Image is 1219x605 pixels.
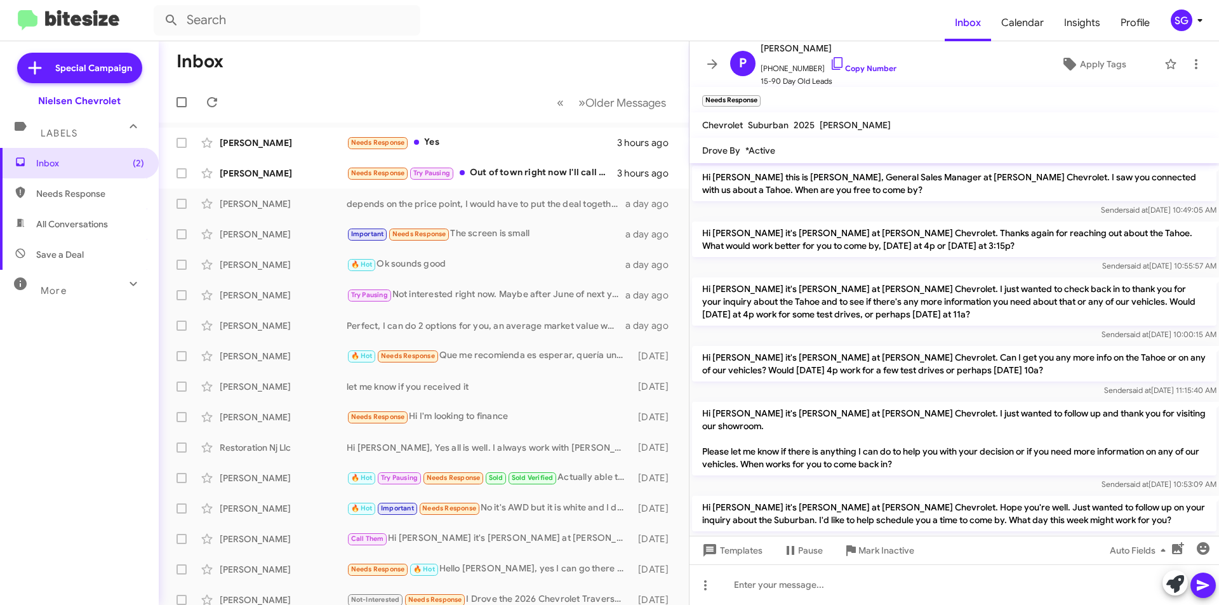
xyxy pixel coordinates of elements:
div: Restoration Nj Llc [220,441,347,454]
div: [PERSON_NAME] [220,533,347,545]
button: Apply Tags [1028,53,1158,76]
div: [PERSON_NAME] [220,411,347,423]
span: 15-90 Day Old Leads [761,75,896,88]
div: [PERSON_NAME] [220,197,347,210]
div: Out of town right now I'll call when back ..send picture and lease a amount with down payment req... [347,166,617,180]
div: Not interested right now. Maybe after June of next year [347,288,625,302]
span: Needs Response [36,187,144,200]
span: Sold Verified [512,474,554,482]
span: Needs Response [351,565,405,573]
span: All Conversations [36,218,108,230]
div: [DATE] [632,350,679,362]
span: said at [1126,329,1149,339]
span: [PHONE_NUMBER] [761,56,896,75]
span: Sender [DATE] 10:53:09 AM [1102,479,1216,489]
div: [PERSON_NAME] [220,380,347,393]
div: Hi I'm looking to finance [347,409,632,424]
span: Suburban [748,119,789,131]
span: Not-Interested [351,595,400,604]
span: Needs Response [351,138,405,147]
button: Pause [773,539,833,562]
span: « [557,95,564,110]
div: [DATE] [632,502,679,515]
span: 🔥 Hot [351,474,373,482]
button: Previous [549,90,571,116]
span: [PERSON_NAME] [761,41,896,56]
div: [PERSON_NAME] [220,502,347,515]
button: Templates [689,539,773,562]
small: Needs Response [702,95,761,107]
input: Search [154,5,420,36]
span: (2) [133,157,144,170]
div: [DATE] [632,441,679,454]
span: 🔥 Hot [351,260,373,269]
span: said at [1127,261,1149,270]
span: Apply Tags [1080,53,1126,76]
div: [PERSON_NAME] [220,350,347,362]
div: Hello [PERSON_NAME], yes I can go there [DATE] [347,562,632,576]
p: Hi [PERSON_NAME] this is [PERSON_NAME], General Sales Manager at [PERSON_NAME] Chevrolet. I saw y... [692,166,1216,201]
span: said at [1126,205,1148,215]
a: Copy Number [830,63,896,73]
button: SG [1160,10,1205,31]
div: No it's AWD but it is white and I don't like that color [347,501,632,515]
p: Hi [PERSON_NAME] it's [PERSON_NAME] at [PERSON_NAME] Chevrolet. Thanks again for reaching out abo... [692,222,1216,257]
span: 🔥 Hot [413,565,435,573]
span: Sender [DATE] 10:55:57 AM [1102,261,1216,270]
div: [PERSON_NAME] [220,472,347,484]
div: [DATE] [632,380,679,393]
button: Mark Inactive [833,539,924,562]
div: [DATE] [632,533,679,545]
a: Inbox [945,4,991,41]
div: [DATE] [632,411,679,423]
div: a day ago [625,319,679,332]
span: Auto Fields [1110,539,1171,562]
span: Needs Response [408,595,462,604]
a: Insights [1054,4,1110,41]
p: Hi [PERSON_NAME] it's [PERSON_NAME] at [PERSON_NAME] Chevrolet. Can I get you any more info on th... [692,346,1216,382]
span: 🔥 Hot [351,504,373,512]
span: said at [1129,385,1151,395]
span: Call Them [351,535,384,543]
span: Needs Response [351,169,405,177]
span: Important [381,504,414,512]
span: Mark Inactive [858,539,914,562]
span: Special Campaign [55,62,132,74]
button: Auto Fields [1100,539,1181,562]
span: Calendar [991,4,1054,41]
button: Next [571,90,674,116]
span: More [41,285,67,296]
span: Needs Response [427,474,481,482]
div: Actually able to make it within the hour. Should be there before 2. Thanks [347,470,632,485]
div: Yes [347,135,617,150]
div: Nielsen Chevrolet [38,95,121,107]
span: » [578,95,585,110]
div: 3 hours ago [617,136,679,149]
p: Hi [PERSON_NAME] it's [PERSON_NAME] at [PERSON_NAME] Chevrolet. I just wanted to follow up and th... [692,402,1216,475]
span: Older Messages [585,96,666,110]
div: Que me recomienda es esperar, quería una ustedes tienen motor 8 negra Silverado [347,349,632,363]
span: Sender [DATE] 11:15:40 AM [1104,385,1216,395]
div: a day ago [625,228,679,241]
div: a day ago [625,197,679,210]
div: 3 hours ago [617,167,679,180]
div: [PERSON_NAME] [220,167,347,180]
span: Save a Deal [36,248,84,261]
div: Ok sounds good [347,257,625,272]
span: Sender [DATE] 10:49:05 AM [1101,205,1216,215]
span: Needs Response [351,413,405,421]
span: Try Pausing [413,169,450,177]
span: Important [351,230,384,238]
h1: Inbox [177,51,223,72]
span: Chevrolet [702,119,743,131]
span: Sender [DATE] 10:00:15 AM [1102,329,1216,339]
span: Templates [700,539,763,562]
p: Hi [PERSON_NAME] it's [PERSON_NAME] at [PERSON_NAME] Chevrolet. Hope you're well. Just wanted to ... [692,496,1216,531]
div: Hi [PERSON_NAME] it's [PERSON_NAME] at [PERSON_NAME] Chevrolet. Adventure season is calling! Leas... [347,531,632,546]
p: Hi [PERSON_NAME] it's [PERSON_NAME] at [PERSON_NAME] Chevrolet. I just wanted to check back in to... [692,277,1216,326]
span: Needs Response [422,504,476,512]
div: The screen is small [347,227,625,241]
div: let me know if you received it [347,380,632,393]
